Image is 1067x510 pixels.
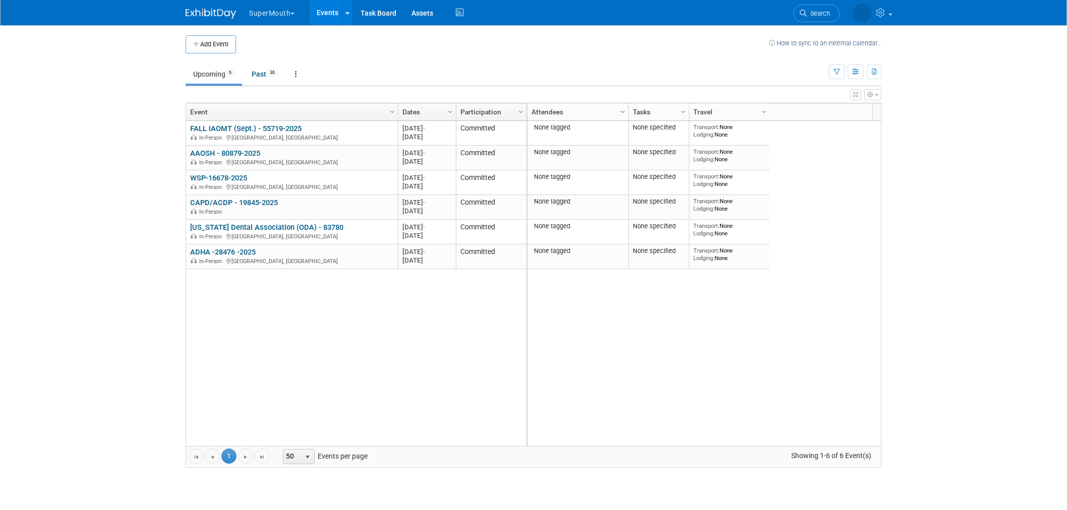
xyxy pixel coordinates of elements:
[190,133,393,142] div: [GEOGRAPHIC_DATA], [GEOGRAPHIC_DATA]
[191,184,197,189] img: In-Person Event
[242,453,250,461] span: Go to the next page
[190,198,278,207] a: CAPD/ACDP - 19845-2025
[531,198,625,206] div: None tagged
[531,247,625,255] div: None tagged
[693,205,715,212] span: Lodging:
[191,233,197,238] img: In-Person Event
[244,65,285,84] a: Past36
[633,148,685,156] div: None specified
[192,453,200,461] span: Go to the first page
[191,209,197,214] img: In-Person Event
[633,222,685,230] div: None specified
[304,453,312,461] span: select
[258,453,266,461] span: Go to the last page
[423,223,425,231] span: -
[807,10,830,17] span: Search
[191,159,197,164] img: In-Person Event
[760,108,768,116] span: Column Settings
[693,123,720,131] span: Transport:
[402,247,451,256] div: [DATE]
[693,222,766,237] div: None None
[693,156,715,163] span: Lodging:
[238,449,253,464] a: Go to the next page
[402,256,451,265] div: [DATE]
[190,103,391,120] a: Event
[255,449,270,464] a: Go to the last page
[531,148,625,156] div: None tagged
[693,173,720,180] span: Transport:
[388,108,396,116] span: Column Settings
[423,174,425,181] span: -
[679,108,687,116] span: Column Settings
[456,170,526,195] td: Committed
[693,131,715,138] span: Lodging:
[423,124,425,132] span: -
[531,103,622,120] a: Attendees
[693,198,720,205] span: Transport:
[618,103,629,118] a: Column Settings
[633,198,685,206] div: None specified
[693,103,763,120] a: Travel
[191,258,197,263] img: In-Person Event
[402,157,451,166] div: [DATE]
[402,182,451,190] div: [DATE]
[186,65,242,84] a: Upcoming6
[190,232,393,240] div: [GEOGRAPHIC_DATA], [GEOGRAPHIC_DATA]
[402,223,451,231] div: [DATE]
[456,220,526,244] td: Committed
[678,103,689,118] a: Column Settings
[283,450,301,464] span: 50
[190,223,343,232] a: [US_STATE] Dental Association (ODA) - 83780
[402,173,451,182] div: [DATE]
[402,133,451,141] div: [DATE]
[402,207,451,215] div: [DATE]
[516,103,527,118] a: Column Settings
[267,69,278,77] span: 36
[531,173,625,181] div: None tagged
[693,222,720,229] span: Transport:
[456,195,526,220] td: Committed
[693,254,715,262] span: Lodging:
[402,198,451,207] div: [DATE]
[402,231,451,240] div: [DATE]
[693,173,766,187] div: None None
[633,103,682,120] a: Tasks
[402,149,451,157] div: [DATE]
[517,108,525,116] span: Column Settings
[199,184,225,190] span: In-Person
[190,247,256,257] a: ADHA -28476 -2025
[190,158,393,166] div: [GEOGRAPHIC_DATA], [GEOGRAPHIC_DATA]
[693,148,766,163] div: None None
[189,449,204,464] a: Go to the first page
[270,449,378,464] span: Events per page
[208,453,216,461] span: Go to the previous page
[226,69,234,77] span: 6
[186,35,236,53] button: Add Event
[423,149,425,157] span: -
[693,123,766,138] div: None None
[456,146,526,170] td: Committed
[445,103,456,118] a: Column Settings
[693,198,766,212] div: None None
[693,230,715,237] span: Lodging:
[191,135,197,140] img: In-Person Event
[759,103,770,118] a: Column Settings
[190,149,260,158] a: AAOSH - 80879-2025
[199,258,225,265] span: In-Person
[402,124,451,133] div: [DATE]
[190,173,247,182] a: WSP-16678-2025
[199,159,225,166] span: In-Person
[531,222,625,230] div: None tagged
[531,123,625,132] div: None tagged
[221,449,236,464] span: 1
[769,39,881,47] a: How to sync to an external calendar...
[423,248,425,256] span: -
[693,180,715,187] span: Lodging:
[190,124,302,133] a: FALL IAOMT (Sept.) - 55719-2025
[693,247,766,262] div: None None
[782,449,881,463] span: Showing 1-6 of 6 Event(s)
[205,449,220,464] a: Go to the previous page
[186,9,236,19] img: ExhibitDay
[853,4,872,23] img: Leigh Jergensen
[693,247,720,254] span: Transport:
